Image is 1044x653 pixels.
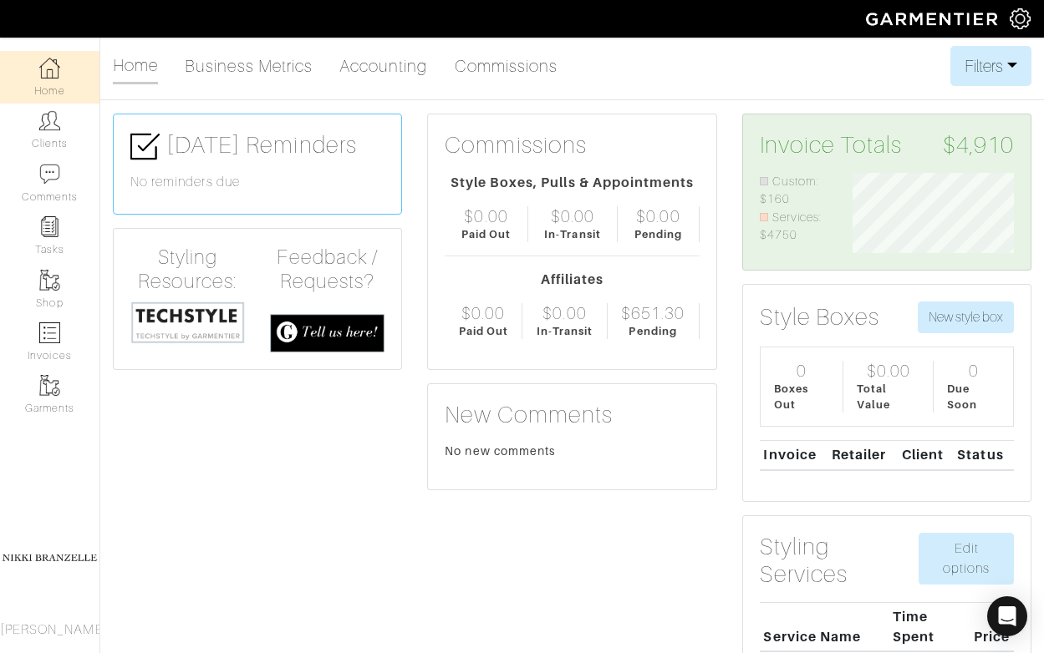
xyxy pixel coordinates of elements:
th: Retailer [828,440,898,469]
th: Price [958,602,1014,651]
h3: Styling Services [760,533,919,589]
a: Home [113,48,158,84]
li: Services: $4750 [760,209,828,245]
h3: New Comments [445,401,699,429]
div: $0.00 [551,206,594,226]
th: Invoice [760,440,828,469]
th: Time Spent [889,602,958,651]
img: reminder-icon-8004d30b9f0a5d33ae49ab947aed9ed385cf756f9e5892f1edd6e32f2345188e.png [39,216,60,237]
h4: Styling Resources: [130,246,245,294]
div: $0.00 [867,361,910,381]
a: Business Metrics [185,49,313,83]
h3: Invoice Totals [760,131,1014,159]
div: Open Intercom Messenger [987,596,1027,636]
h3: Style Boxes [760,303,880,332]
img: gear-icon-white-bd11855cb880d31180b6d7d6211b90ccbf57a29d726f0c71d8c61bd08dd39cc2.png [1010,8,1031,29]
div: Paid Out [461,226,511,242]
h3: [DATE] Reminders [130,131,384,161]
div: Total Value [857,381,919,413]
div: $651.30 [621,303,685,323]
button: Filters [950,46,1031,86]
div: Pending [629,323,676,339]
img: garments-icon-b7da505a4dc4fd61783c78ac3ca0ef83fa9d6f193b1c9dc38574b1d14d53ca28.png [39,375,60,396]
span: $4,910 [943,131,1014,159]
img: garments-icon-b7da505a4dc4fd61783c78ac3ca0ef83fa9d6f193b1c9dc38574b1d14d53ca28.png [39,270,60,291]
img: feedback_requests-3821251ac2bd56c73c230f3229a5b25d6eb027adea667894f41107c140538ee0.png [270,314,384,352]
th: Status [954,440,1014,469]
div: $0.00 [542,303,586,323]
div: No new comments [445,443,699,459]
img: clients-icon-6bae9207a08558b7cb47a8932f037763ab4055f8c8b6bfacd5dc20c3e0201464.png [39,110,60,131]
div: Style Boxes, Pulls & Appointments [445,173,699,193]
a: Commissions [455,49,558,83]
div: Boxes Out [774,381,830,413]
h4: Feedback / Requests? [270,246,384,294]
div: $0.00 [461,303,505,323]
li: Custom: $160 [760,173,828,209]
div: 0 [797,361,807,381]
div: In-Transit [544,226,601,242]
img: garmentier-logo-header-white-b43fb05a5012e4ada735d5af1a66efaba907eab6374d6393d1fbf88cb4ef424d.png [858,4,1010,33]
div: Affiliates [445,270,699,290]
img: comment-icon-a0a6a9ef722e966f86d9cbdc48e553b5cf19dbc54f86b18d962a5391bc8f6eb6.png [39,164,60,185]
div: Due Soon [947,381,1000,413]
a: Edit options [919,533,1014,585]
th: Service Name [760,602,889,651]
div: Paid Out [459,323,508,339]
img: orders-icon-0abe47150d42831381b5fb84f609e132dff9fe21cb692f30cb5eec754e2cba89.png [39,322,60,343]
div: In-Transit [537,323,593,339]
h3: Commissions [445,131,587,159]
h6: No reminders due [130,175,384,190]
div: $0.00 [464,206,507,226]
div: Pending [634,226,682,242]
button: New style box [918,301,1014,333]
img: techstyle-93310999766a10050dc78ceb7f971a75838126fd19372ce40ba20cdf6a89b94b.png [130,301,245,344]
img: dashboard-icon-dbcd8f5a0b271acd01030246c82b418ddd0df26cd7fceb0bd07c9910d44c42f6.png [39,58,60,78]
div: $0.00 [636,206,680,226]
img: check-box-icon-36a4915ff3ba2bd8f6e4f29bc755bb66becd62c870f447fc0dd1365fcfddab58.png [130,132,160,161]
div: 0 [969,361,979,381]
th: Client [898,440,954,469]
a: Accounting [339,49,428,83]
